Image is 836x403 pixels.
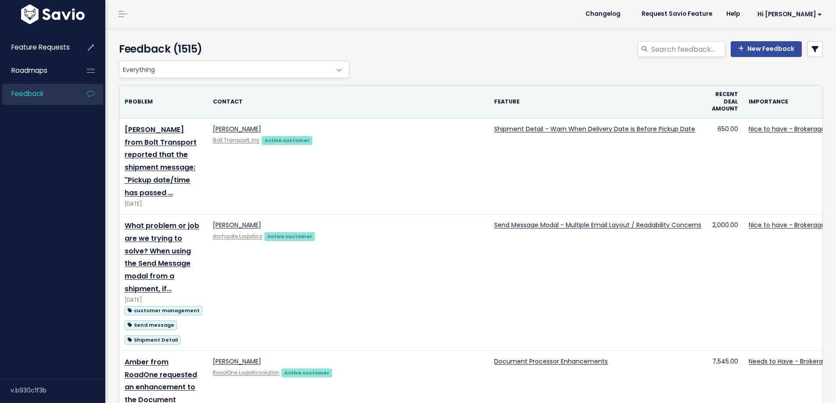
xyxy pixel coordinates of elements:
a: [PERSON_NAME] [213,125,261,133]
a: What problem or job are we trying to solve? When using the Send Message modal from a shipment, if… [125,221,199,294]
a: Feature Requests [2,37,73,57]
a: [PERSON_NAME] [213,357,261,366]
a: Active customer [281,368,332,377]
strong: Active customer [284,369,330,376]
div: v.b930c1f3b [11,379,105,402]
a: New Feedback [731,41,802,57]
a: Active customer [262,136,312,144]
th: Problem [119,86,208,118]
a: [PERSON_NAME] [213,221,261,229]
a: Roadmaps [2,61,73,81]
th: Contact [208,86,489,118]
a: customer management [125,305,202,316]
span: Roadmaps [11,66,47,75]
th: Recent deal amount [707,86,743,118]
a: Shipment Detail - Warn When Delivery Date is Before Pickup Date [494,125,695,133]
h4: Feedback (1515) [119,41,345,57]
div: [DATE] [125,200,202,209]
a: Send message [125,319,177,330]
span: Everything [119,61,349,78]
a: Document Processor Enhancements [494,357,608,366]
a: RoadOne Logisticsolution [213,369,280,376]
a: Feedback [2,84,73,104]
strong: Active customer [267,233,312,240]
a: Bolt Transport, Inc [213,137,260,144]
a: Help [719,7,747,21]
a: Hi [PERSON_NAME] [747,7,829,21]
span: Shipment Detail [125,335,180,345]
div: [DATE] [125,296,202,305]
img: logo-white.9d6f32f41409.svg [19,4,87,24]
strong: Active customer [265,137,310,144]
a: [PERSON_NAME] from Bolt Transport reported that the shipment message: "Pickup date/time has passed … [125,125,197,198]
span: Send message [125,321,177,330]
a: Archgate Logistics [213,233,262,240]
span: customer management [125,306,202,315]
span: Feature Requests [11,43,70,52]
th: Feature [489,86,707,118]
span: Feedback [11,89,43,98]
td: 650.00 [707,118,743,214]
td: 2,000.00 [707,214,743,351]
a: Request Savio Feature [635,7,719,21]
a: Shipment Detail [125,334,180,345]
span: Everything [119,61,331,78]
a: Send Message Modal - Multiple Email Layout / Readability Concerns [494,221,701,229]
span: Changelog [585,11,621,17]
a: Active customer [264,232,315,240]
span: Hi [PERSON_NAME] [757,11,822,18]
input: Search feedback... [650,41,725,57]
